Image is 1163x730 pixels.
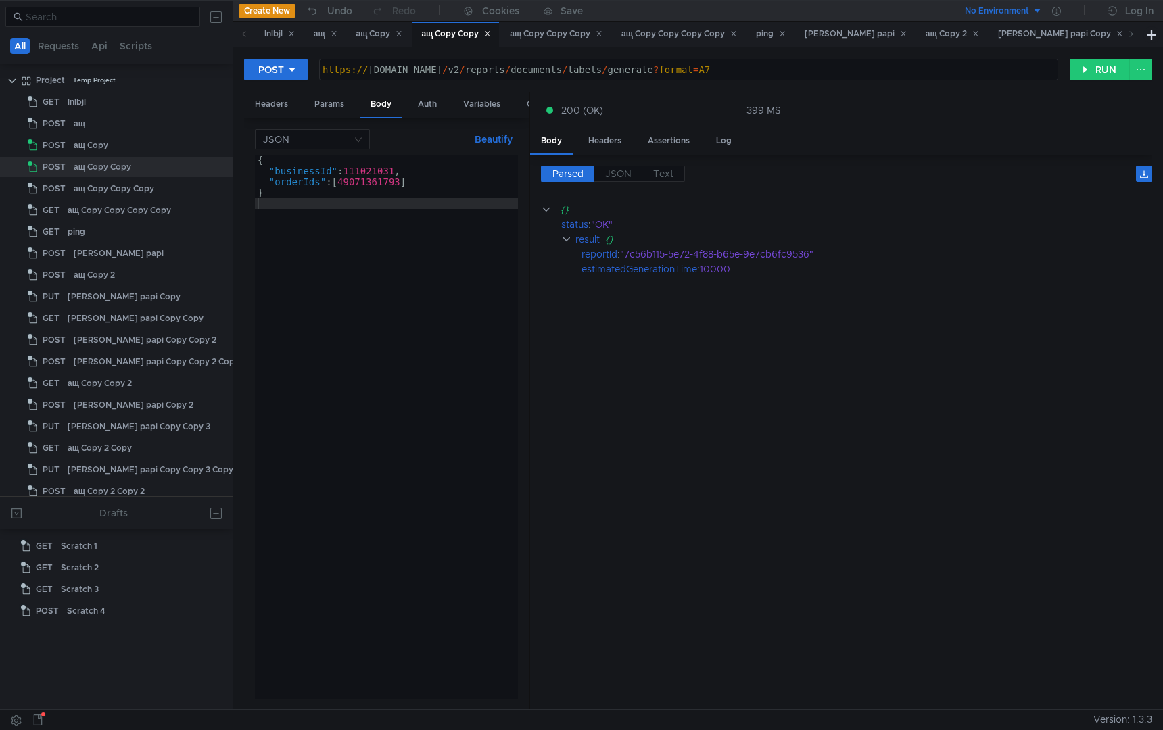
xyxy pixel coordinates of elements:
[258,62,284,77] div: POST
[61,558,99,578] div: Scratch 2
[43,92,60,112] span: GET
[530,128,573,155] div: Body
[43,395,66,415] span: POST
[74,135,108,155] div: ащ Copy
[314,27,337,41] div: ащ
[74,351,239,372] div: [PERSON_NAME] papi Copy Copy 2 Copy
[36,536,53,556] span: GET
[43,460,60,480] span: PUT
[68,416,210,437] div: [PERSON_NAME] papi Copy Copy 3
[510,27,602,41] div: ащ Copy Copy Copy
[244,59,308,80] button: POST
[421,27,491,41] div: ащ Copy Copy
[605,168,632,180] span: JSON
[43,114,66,134] span: POST
[561,103,603,118] span: 200 (OK)
[10,38,30,54] button: All
[68,92,86,112] div: lnlbjl
[998,27,1123,41] div: [PERSON_NAME] papi Copy
[239,4,295,18] button: Create New
[581,262,697,276] div: estimatedGenerationTime
[1125,3,1154,19] div: Log In
[43,222,60,242] span: GET
[43,178,66,199] span: POST
[43,373,60,393] span: GET
[68,200,171,220] div: ащ Copy Copy Copy Copy
[700,262,1137,276] div: 10000
[561,6,583,16] div: Save
[68,287,181,307] div: [PERSON_NAME] papi Copy
[407,92,448,117] div: Auth
[34,38,83,54] button: Requests
[575,232,600,247] div: result
[74,395,193,415] div: [PERSON_NAME] papi Copy 2
[36,558,53,578] span: GET
[965,5,1029,18] div: No Environment
[605,232,1134,247] div: {}
[805,27,907,41] div: [PERSON_NAME] papi
[68,308,204,328] div: [PERSON_NAME] papi Copy Copy
[244,92,299,117] div: Headers
[36,70,65,91] div: Project
[74,330,216,350] div: [PERSON_NAME] papi Copy Copy 2
[360,92,402,118] div: Body
[43,265,66,285] span: POST
[552,168,584,180] span: Parsed
[637,128,701,153] div: Assertions
[327,3,352,19] div: Undo
[74,114,85,134] div: ащ
[362,1,425,21] button: Redo
[68,438,132,458] div: ащ Copy 2 Copy
[61,579,99,600] div: Scratch 3
[74,481,145,502] div: ащ Copy 2 Copy 2
[43,243,66,264] span: POST
[756,27,786,41] div: ping
[68,222,85,242] div: ping
[43,287,60,307] span: PUT
[581,262,1152,276] div: :
[746,104,781,116] div: 399 MS
[392,3,416,19] div: Redo
[591,217,1133,232] div: "OK"
[116,38,156,54] button: Scripts
[43,416,60,437] span: PUT
[99,505,128,521] div: Drafts
[68,373,132,393] div: ащ Copy Copy 2
[304,92,355,117] div: Params
[43,308,60,328] span: GET
[74,243,164,264] div: [PERSON_NAME] papi
[43,330,66,350] span: POST
[67,601,105,621] div: Scratch 4
[73,70,116,91] div: Temp Project
[1070,59,1130,80] button: RUN
[926,27,979,41] div: ащ Copy 2
[581,247,1152,262] div: :
[1093,710,1152,729] span: Version: 1.3.3
[36,601,59,621] span: POST
[356,27,403,41] div: ащ Copy
[36,579,53,600] span: GET
[61,536,97,556] div: Scratch 1
[74,265,115,285] div: ащ Copy 2
[561,217,1152,232] div: :
[653,168,673,180] span: Text
[43,157,66,177] span: POST
[43,351,66,372] span: POST
[68,460,233,480] div: [PERSON_NAME] papi Copy Copy 3 Copy
[43,438,60,458] span: GET
[516,92,561,117] div: Other
[264,27,295,41] div: lnlbjl
[581,247,617,262] div: reportId
[87,38,112,54] button: Api
[577,128,632,153] div: Headers
[452,92,511,117] div: Variables
[482,3,519,19] div: Cookies
[26,9,192,24] input: Search...
[43,481,66,502] span: POST
[43,200,60,220] span: GET
[74,157,131,177] div: ащ Copy Copy
[561,217,588,232] div: status
[74,178,154,199] div: ащ Copy Copy Copy
[43,135,66,155] span: POST
[621,27,737,41] div: ащ Copy Copy Copy Copy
